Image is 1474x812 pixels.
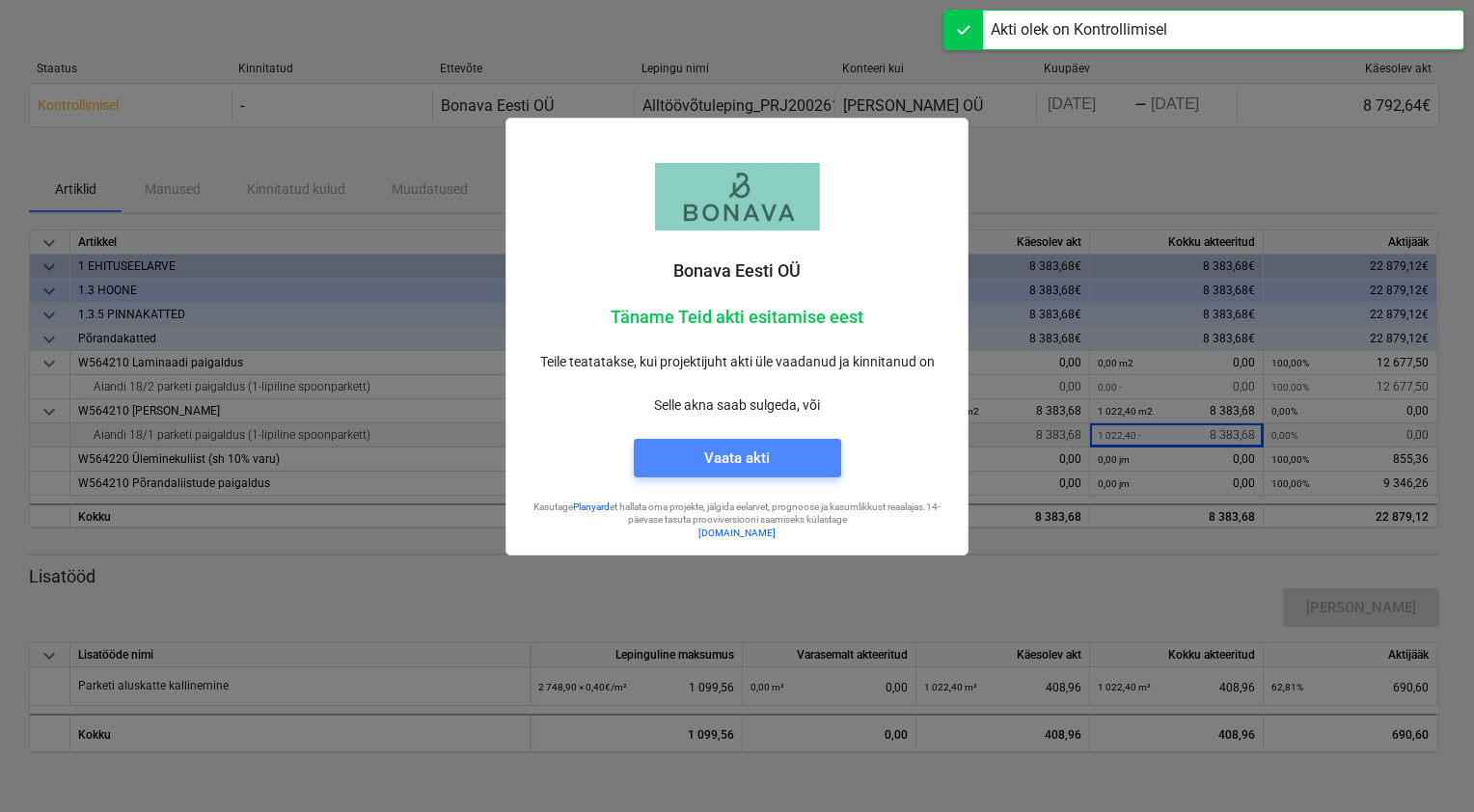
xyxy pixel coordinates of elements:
p: Teile teatatakse, kui projektijuht akti üle vaadanud ja kinnitanud on [522,352,952,372]
p: Bonava Eesti OÜ [522,259,952,283]
a: [DOMAIN_NAME] [698,528,776,538]
button: Vaata akti [634,439,841,477]
p: Kasutage et hallata oma projekte, jälgida eelarvet, prognoose ja kasumlikkust reaalajas. 14-päeva... [522,501,952,527]
a: Planyard [573,501,610,512]
div: Vaata akti [704,446,770,471]
p: Täname Teid akti esitamise eest [522,306,952,329]
div: Akti olek on Kontrollimisel [991,18,1167,41]
p: Selle akna saab sulgeda, või [522,395,952,416]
